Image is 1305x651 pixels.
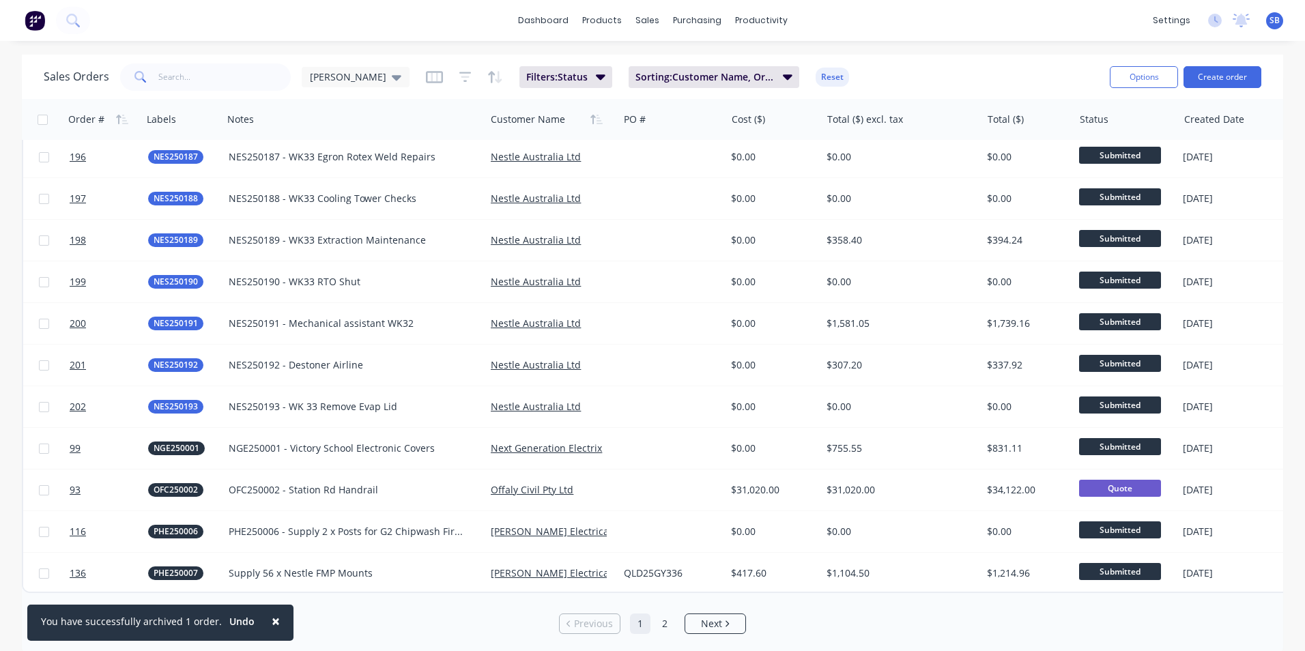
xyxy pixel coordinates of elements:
span: Sorting: Customer Name, Order # [635,70,775,84]
span: Submitted [1079,147,1161,164]
a: Previous page [560,617,620,631]
span: 93 [70,483,81,497]
img: Factory [25,10,45,31]
div: $1,739.16 [987,317,1064,330]
button: Options [1110,66,1178,88]
div: $0.00 [731,275,811,289]
span: NES250193 [154,400,198,414]
span: Submitted [1079,521,1161,538]
div: NGE250001 - Victory School Electronic Covers [229,442,468,455]
a: 99 [70,428,148,469]
div: Status [1080,113,1108,126]
button: Undo [222,611,262,632]
a: 201 [70,345,148,386]
a: 198 [70,220,148,261]
div: $0.00 [731,442,811,455]
div: $31,020.00 [827,483,969,497]
span: NES250189 [154,233,198,247]
span: PHE250007 [154,566,198,580]
div: $34,122.00 [987,483,1064,497]
div: NES250187 - WK33 Egron Rotex Weld Repairs [229,150,468,164]
a: 197 [70,178,148,219]
button: PHE250007 [148,566,203,580]
div: [DATE] [1183,275,1285,289]
div: [DATE] [1183,192,1285,205]
a: 196 [70,136,148,177]
button: NES250191 [148,317,203,330]
span: 202 [70,400,86,414]
button: NES250188 [148,192,203,205]
div: $1,104.50 [827,566,969,580]
a: Next Generation Electrix [491,442,602,454]
span: Previous [574,617,613,631]
div: You have successfully archived 1 order. [41,614,222,628]
a: Next page [685,617,745,631]
a: 202 [70,386,148,427]
span: 197 [70,192,86,205]
div: $417.60 [731,566,811,580]
div: [DATE] [1183,358,1285,372]
div: Total ($) [988,113,1024,126]
span: Submitted [1079,313,1161,330]
div: NES250190 - WK33 RTO Shut [229,275,468,289]
a: Nestle Australia Ltd [491,358,581,371]
a: Nestle Australia Ltd [491,317,581,330]
div: products [575,10,629,31]
button: NGE250001 [148,442,205,455]
div: $0.00 [731,400,811,414]
div: [DATE] [1183,483,1285,497]
button: Create order [1184,66,1261,88]
a: Page 1 is your current page [630,613,650,634]
span: Filters: Status [526,70,588,84]
div: NES250191 - Mechanical assistant WK32 [229,317,468,330]
div: $755.55 [827,442,969,455]
span: 200 [70,317,86,330]
span: 116 [70,525,86,538]
input: Search... [158,63,291,91]
button: Filters:Status [519,66,612,88]
div: [DATE] [1183,566,1285,580]
button: Close [258,605,293,637]
div: PHE250006 - Supply 2 x Posts for G2 Chipwash Firefly Brackets [229,525,468,538]
div: $307.20 [827,358,969,372]
a: Page 2 [655,613,675,634]
span: Submitted [1079,563,1161,580]
div: NES250189 - WK33 Extraction Maintenance [229,233,468,247]
div: $394.24 [987,233,1064,247]
div: $0.00 [731,233,811,247]
div: [DATE] [1183,525,1285,538]
div: $0.00 [987,275,1064,289]
div: QLD25GY336 [624,566,715,580]
span: 196 [70,150,86,164]
div: $0.00 [731,192,811,205]
div: Supply 56 x Nestle FMP Mounts [229,566,468,580]
div: NES250193 - WK 33 Remove Evap Lid [229,400,468,414]
span: 199 [70,275,86,289]
span: Submitted [1079,438,1161,455]
span: Submitted [1079,188,1161,205]
a: 199 [70,261,148,302]
div: $0.00 [987,192,1064,205]
a: [PERSON_NAME] Electrical [491,525,612,538]
div: $0.00 [731,525,811,538]
div: $831.11 [987,442,1064,455]
button: NES250192 [148,358,203,372]
div: NES250192 - Destoner Airline [229,358,468,372]
span: NES250191 [154,317,198,330]
a: 116 [70,511,148,552]
span: PHE250006 [154,525,198,538]
button: OFC250002 [148,483,203,497]
button: NES250193 [148,400,203,414]
div: $0.00 [827,525,969,538]
span: [PERSON_NAME] [310,70,386,84]
div: $337.92 [987,358,1064,372]
div: $0.00 [987,150,1064,164]
div: Customer Name [491,113,565,126]
a: Nestle Australia Ltd [491,233,581,246]
div: $0.00 [827,192,969,205]
div: $0.00 [731,150,811,164]
div: sales [629,10,666,31]
h1: Sales Orders [44,70,109,83]
span: NES250187 [154,150,198,164]
div: $31,020.00 [731,483,811,497]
